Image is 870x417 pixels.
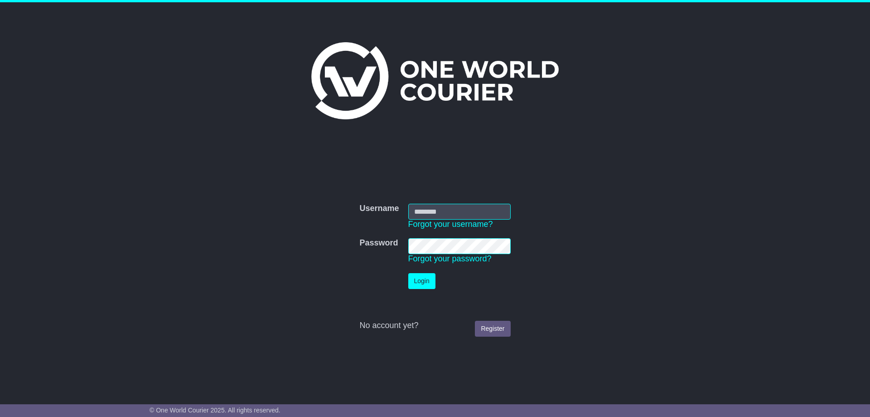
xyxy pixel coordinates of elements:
span: © One World Courier 2025. All rights reserved. [150,407,280,414]
button: Login [408,273,435,289]
a: Forgot your username? [408,220,493,229]
label: Password [359,238,398,248]
a: Register [475,321,510,337]
a: Forgot your password? [408,254,492,263]
div: No account yet? [359,321,510,331]
img: One World [311,42,559,119]
label: Username [359,204,399,214]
